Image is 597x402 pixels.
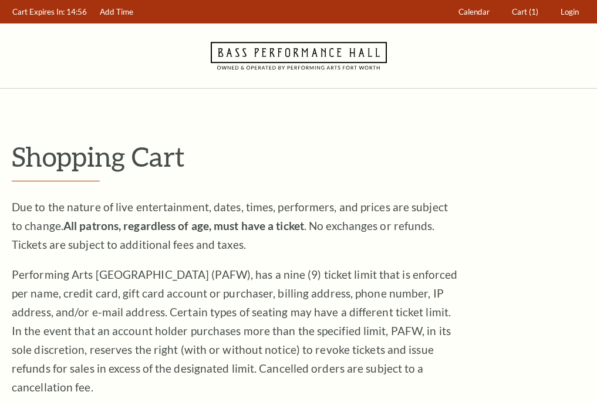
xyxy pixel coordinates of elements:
[529,7,538,16] span: (1)
[512,7,527,16] span: Cart
[12,7,65,16] span: Cart Expires In:
[66,7,87,16] span: 14:56
[95,1,139,23] a: Add Time
[12,265,458,397] p: Performing Arts [GEOGRAPHIC_DATA] (PAFW), has a nine (9) ticket limit that is enforced per name, ...
[63,219,304,232] strong: All patrons, regardless of age, must have a ticket
[507,1,544,23] a: Cart (1)
[561,7,579,16] span: Login
[453,1,495,23] a: Calendar
[555,1,585,23] a: Login
[12,200,448,251] span: Due to the nature of live entertainment, dates, times, performers, and prices are subject to chan...
[458,7,490,16] span: Calendar
[12,141,585,171] p: Shopping Cart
